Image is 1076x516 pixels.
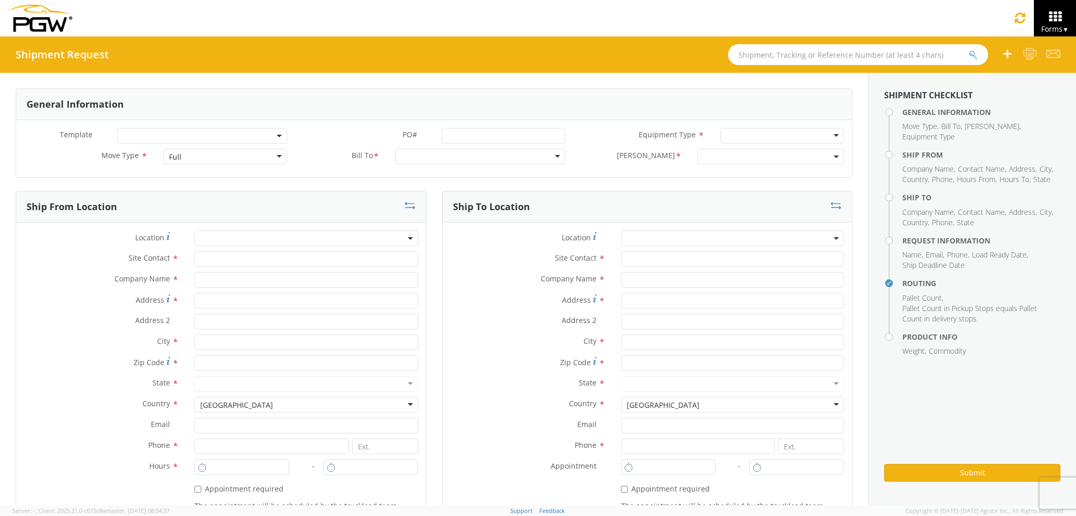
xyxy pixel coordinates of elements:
[902,217,929,228] li: ,
[200,400,273,410] div: [GEOGRAPHIC_DATA]
[27,99,124,110] h3: General Information
[902,237,1060,244] h4: Request Information
[562,315,597,325] span: Address 2
[926,250,943,260] span: Email
[106,507,170,514] span: master, [DATE] 08:04:37
[902,207,955,217] li: ,
[584,336,597,346] span: City
[902,346,925,356] span: Weight
[135,233,164,242] span: Location
[1040,207,1052,217] span: City
[902,174,929,185] li: ,
[902,250,922,260] span: Name
[902,121,939,132] li: ,
[902,164,954,174] span: Company Name
[621,482,712,494] label: Appointment required
[728,44,988,65] input: Shipment, Tracking or Reference Number (at least 4 chars)
[539,507,565,514] a: Feedback
[957,217,974,227] span: State
[902,174,928,184] span: Country
[902,217,928,227] span: Country
[562,295,591,305] span: Address
[902,346,926,356] li: ,
[510,507,533,514] a: Support
[195,486,201,493] input: Appointment required
[1062,25,1069,34] span: ▼
[972,250,1028,260] li: ,
[965,121,1019,131] span: [PERSON_NAME]
[958,207,1005,217] span: Contact Name
[195,482,286,494] label: Appointment required
[902,151,1060,159] h4: Ship From
[114,274,170,283] span: Company Name
[902,260,965,270] span: Ship Deadline Date
[941,121,961,131] span: Bill To
[902,193,1060,201] h4: Ship To
[902,207,954,217] span: Company Name
[551,461,597,471] span: Appointment
[1009,164,1035,174] span: Address
[902,250,923,260] li: ,
[157,336,170,346] span: City
[902,132,955,141] span: Equipment Type
[738,461,741,471] span: -
[621,486,628,493] input: Appointment required
[902,279,1060,287] h4: Routing
[972,250,1027,260] span: Load Ready Date
[16,49,109,60] h4: Shipment Request
[621,501,823,511] span: The appointment will be scheduled by the truckload team
[577,419,597,429] span: Email
[148,440,170,450] span: Phone
[958,164,1005,174] span: Contact Name
[555,253,597,263] span: Site Contact
[1009,207,1037,217] li: ,
[957,174,997,185] li: ,
[965,121,1021,132] li: ,
[12,507,37,514] span: Server: -
[1009,164,1037,174] li: ,
[569,398,597,408] span: Country
[639,130,696,139] span: Equipment Type
[352,438,418,454] input: Ext.
[902,293,943,303] li: ,
[1040,164,1053,174] li: ,
[60,130,93,139] span: Template
[403,130,417,139] span: PO#
[926,250,944,260] li: ,
[195,501,397,511] span: The appointment will be scheduled by the truckload team
[947,250,968,260] span: Phone
[453,202,530,212] h3: Ship To Location
[947,250,969,260] li: ,
[617,150,675,162] span: Bill Code
[135,315,170,325] span: Address 2
[128,253,170,263] span: Site Contact
[957,174,995,184] span: Hours From
[8,5,72,32] img: pgw-form-logo-1aaa8060b1cc70fad034.png
[541,274,597,283] span: Company Name
[151,419,170,429] span: Email
[941,121,962,132] li: ,
[929,346,966,356] span: Commodity
[1000,174,1031,185] li: ,
[902,333,1060,341] h4: Product Info
[1040,164,1052,174] span: City
[134,357,164,367] span: Zip Code
[312,461,315,471] span: -
[902,293,942,303] span: Pallet Count
[884,464,1060,482] button: Submit
[884,89,973,101] strong: Shipment Checklist
[932,217,954,228] li: ,
[575,440,597,450] span: Phone
[35,507,37,514] span: ,
[902,108,1060,116] h4: General Information
[562,233,591,242] span: Location
[169,152,182,162] div: Full
[1000,174,1029,184] span: Hours To
[778,438,844,454] input: Ext.
[560,357,591,367] span: Zip Code
[152,378,170,388] span: State
[1033,174,1051,184] span: State
[932,174,953,184] span: Phone
[142,398,170,408] span: Country
[902,164,955,174] li: ,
